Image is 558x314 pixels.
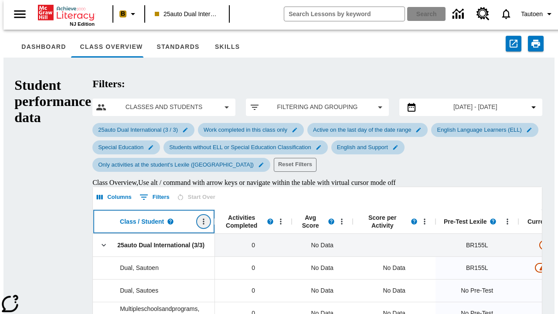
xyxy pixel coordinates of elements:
button: Open Menu [335,215,348,228]
div: No Data, Dual, Sautoes [292,279,353,302]
h2: Filters: [92,78,542,90]
button: Export to CSV [506,36,521,51]
span: Activities Completed [219,214,264,229]
div: Edit English and Support filter selected submenu item [331,140,405,154]
span: English Language Learners (ELL) [432,126,527,133]
button: Open side menu [7,1,33,27]
button: Standards [150,37,207,58]
span: 25auto Dual International (3/3) [117,241,204,249]
button: Open Menu [418,215,431,228]
button: Apply filters menu item [249,102,385,113]
span: Filtering and Grouping [267,102,368,112]
div: Edit Only activities at the student's Lexile (Reading) filter selected submenu item [92,158,270,172]
div: 0, Dual, Sautoes [215,279,292,302]
span: 25auto Dual International [155,10,219,19]
span: Pre-Test Lexile [444,218,487,225]
div: Edit Special Education filter selected submenu item [92,140,160,154]
span: 0 [252,286,255,295]
span: Tautoen [521,10,543,19]
span: Dual, Sautoen [120,263,159,272]
span: 0 [252,241,255,250]
span: Avg Score [296,214,325,229]
button: Read more about Pre-Test Lexile [487,215,500,228]
span: Special Education [93,144,149,150]
button: Read more about Activities Completed [264,215,277,228]
div: No Data, Dual, Sautoen [292,256,353,279]
span: [DATE] - [DATE] [453,102,497,112]
span: Students without ELL or Special Education Classification [164,144,316,150]
button: Print [528,36,544,51]
div: 0, 25auto Dual International (3/3) [215,234,292,256]
span: English and Support [332,144,393,150]
span: Beginning reader 155 Lexile, Dual, Sautoen [466,263,488,273]
button: Select the date range menu item [403,102,539,113]
span: Class / Student [120,218,164,225]
div: Home [38,3,95,27]
a: Resource Center, Will open in new tab [471,2,495,26]
button: Class Overview [73,37,150,58]
button: Click here to collapse the class row [97,239,110,252]
button: Open Menu [197,215,210,228]
span: 25auto Dual International (3 / 3) [93,126,183,133]
input: search field [284,7,405,21]
button: Boost Class color is peach. Change class color [116,6,142,22]
span: Work completed in this class only [198,126,293,133]
div: No Data, Dual, Sautoen [379,259,410,276]
span: Active on the last day of the date range [308,126,416,133]
button: Select classes and students menu item [96,102,232,113]
a: Data Center [447,2,471,26]
div: Class Overview , Use alt / command with arrow keys or navigate within the table with virtual curs... [92,179,542,187]
button: Read more about Score per Activity [408,215,421,228]
span: No Data [307,236,338,254]
svg: Click here to collapse the class row [99,241,108,249]
button: Open Menu [501,215,514,228]
button: Open Menu [274,215,287,228]
span: Score per Activity [357,214,408,229]
span: B [121,8,125,19]
button: Read more about Class / Student [164,215,177,228]
button: Dashboard [14,37,73,58]
span: Dual, Sautoes [120,286,158,295]
div: Edit Active on the last day of the date range filter selected submenu item [307,123,428,137]
div: 0, Dual, Sautoen [215,256,292,279]
div: Edit Work completed in this class only filter selected submenu item [198,123,304,137]
span: Beginning reader 155 Lexile, 25auto Dual International (3/3) [466,241,488,250]
div: No Data, Dual, Sautoes [379,282,410,299]
span: No Pre-Test, Dual, Sautoes [461,286,493,295]
div: Edit English Language Learners (ELL) filter selected submenu item [431,123,538,137]
span: 0 [252,263,255,273]
button: Show filters [137,190,172,204]
button: Select columns [95,191,134,204]
div: No Data, 25auto Dual International (3/3) [292,234,353,256]
button: Profile/Settings [517,6,558,22]
span: Classes and Students [113,102,214,112]
button: Read more about the Average score [325,215,338,228]
div: Edit 25auto Dual International (3 / 3) filter selected submenu item [92,123,194,137]
span: NJ Edition [70,21,95,27]
span: No Data [307,259,338,277]
div: Edit Students without ELL or Special Education Classification filter selected submenu item [163,140,327,154]
span: Only activities at the student's Lexile ([GEOGRAPHIC_DATA]) [93,161,259,168]
span: No Data [307,282,338,300]
svg: Collapse Date Range Filter [528,102,539,113]
a: Notifications [495,3,517,25]
button: Skills [207,37,248,58]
